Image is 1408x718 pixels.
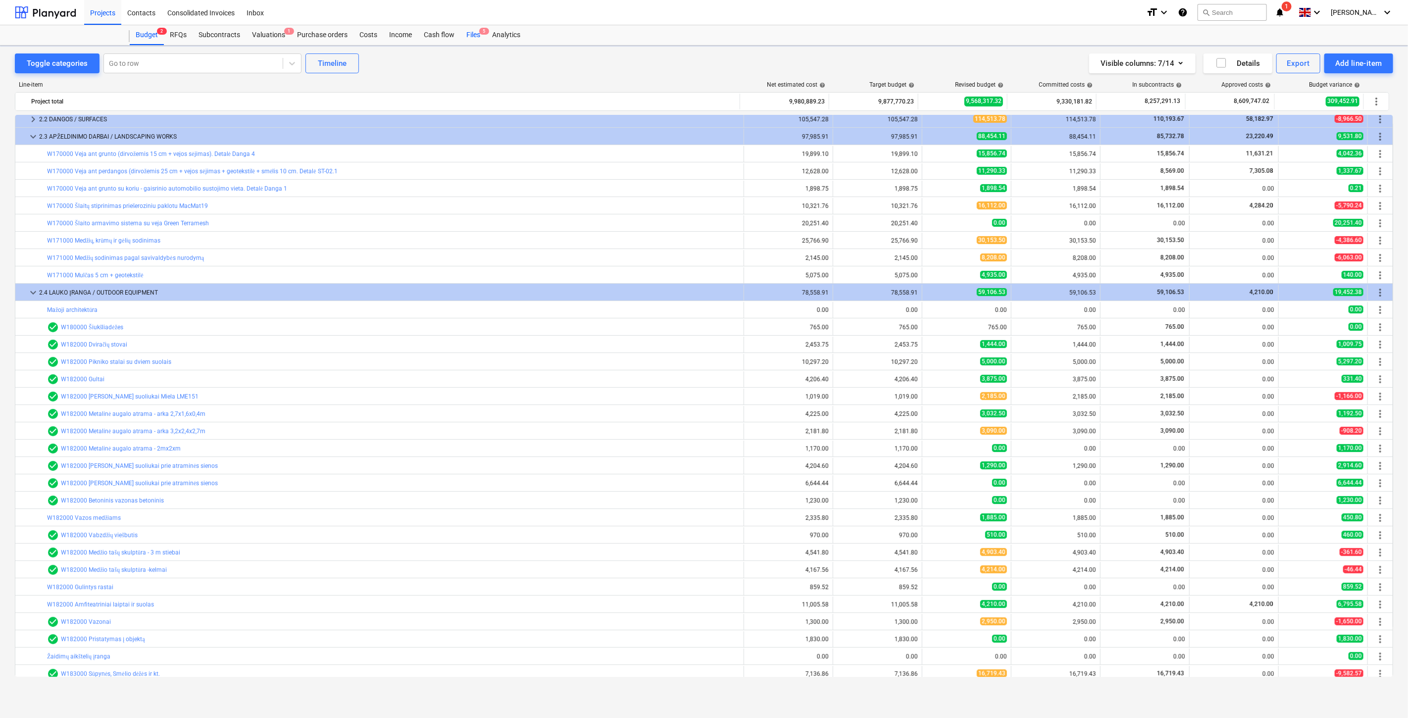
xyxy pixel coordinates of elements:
[837,341,918,348] div: 2,453.75
[164,25,193,45] a: RFQs
[977,202,1007,209] span: 16,112.00
[1374,495,1386,507] span: More actions
[837,255,918,261] div: 2,145.00
[1015,307,1096,313] div: 0.00
[460,25,486,45] div: Files
[1245,133,1274,140] span: 23,220.49
[1156,202,1185,209] span: 16,112.00
[977,132,1007,140] span: 88,454.11
[748,393,829,400] div: 1,019.00
[1105,445,1185,452] div: 0.00
[837,151,918,157] div: 19,899.10
[1015,359,1096,365] div: 5,000.00
[926,324,1007,331] div: 765.00
[47,185,287,192] a: W170000 Veja ant grunto su koriu - gaisrinio automobilio sustojimo vieta. Detalė Danga 1
[130,25,164,45] div: Budget
[47,443,59,455] span: Line-item has 1 RFQs
[980,271,1007,279] span: 4,935.00
[748,359,829,365] div: 10,297.20
[284,28,294,35] span: 1
[837,393,918,400] div: 1,019.00
[1194,341,1274,348] div: 0.00
[977,236,1007,244] span: 30,153.50
[130,25,164,45] a: Budget2
[61,359,171,365] a: W182000 Pikniko stalai su dviem suolais
[748,410,829,417] div: 4,225.00
[1144,97,1181,105] span: 8,257,291.13
[61,636,145,643] a: W182000 Pristatymas į objektą
[1374,131,1386,143] span: More actions
[47,514,121,521] a: W182000 Vazos medžiams
[1015,289,1096,296] div: 59,106.53
[837,168,918,175] div: 12,628.00
[1333,219,1363,227] span: 20,251.40
[1335,57,1382,70] div: Add line-item
[837,462,918,469] div: 4,204.60
[837,428,918,435] div: 2,181.80
[1245,115,1274,122] span: 58,182.97
[1337,132,1363,140] span: 9,531.80
[486,25,526,45] div: Analytics
[1337,358,1363,365] span: 5,297.20
[1194,307,1274,313] div: 0.00
[305,53,359,73] button: Timeline
[1374,269,1386,281] span: More actions
[61,532,138,539] a: W182000 Vabzdžių viešbutis
[1011,94,1092,109] div: 9,330,181.82
[1194,255,1274,261] div: 0.00
[980,184,1007,192] span: 1,898.54
[1311,6,1323,18] i: keyboard_arrow_down
[61,480,218,487] a: W182000 [PERSON_NAME] suoliukai prie atraminės sienos
[1015,462,1096,469] div: 1,290.00
[1335,236,1363,244] span: -4,386.60
[47,307,98,313] a: Mažoji architektūra
[193,25,246,45] a: Subcontracts
[748,203,829,209] div: 10,321.76
[748,462,829,469] div: 4,204.60
[837,376,918,383] div: 4,206.40
[1374,633,1386,645] span: More actions
[1374,356,1386,368] span: More actions
[1153,115,1185,122] span: 110,193.67
[1374,529,1386,541] span: More actions
[973,115,1007,123] span: 114,513.78
[1337,340,1363,348] span: 1,009.75
[748,237,829,244] div: 25,766.90
[1015,410,1096,417] div: 3,032.50
[1287,57,1310,70] div: Export
[1159,393,1185,400] span: 2,185.00
[1146,6,1158,18] i: format_size
[47,321,59,333] span: Line-item has 1 RFQs
[47,168,338,175] a: W170000 Veja ant perdangos (dirvožemis 25 cm + vejos sėjimas + geotekstilė + smėlis 10 cm. Detalė...
[47,584,113,591] a: W182000 Gulintys rastai
[1159,375,1185,382] span: 3,875.00
[1174,82,1182,88] span: help
[1374,113,1386,125] span: More actions
[1221,81,1271,88] div: Approved costs
[1282,1,1292,11] span: 1
[1374,512,1386,524] span: More actions
[1159,271,1185,278] span: 4,935.00
[980,427,1007,435] span: 3,090.00
[1249,167,1274,174] span: 7,305.08
[1233,97,1270,105] span: 8,609,747.02
[47,653,110,660] a: Žaidimų aikštelių įranga
[1335,254,1363,261] span: -6,063.00
[980,375,1007,383] span: 3,875.00
[1159,254,1185,261] span: 8,208.00
[1159,167,1185,174] span: 8,569.00
[1194,324,1274,331] div: 0.00
[1194,376,1274,383] div: 0.00
[1337,150,1363,157] span: 4,042.36
[353,25,383,45] a: Costs
[748,289,829,296] div: 78,558.91
[61,462,218,469] a: W182000 [PERSON_NAME] suoliukai prie atraminės sienos
[1105,307,1185,313] div: 0.00
[47,203,208,209] a: W170000 Šlaitų stiprinimas priešeroziniu paklotu MacMat19
[1015,445,1096,452] div: 0.00
[977,167,1007,175] span: 11,290.33
[1374,581,1386,593] span: More actions
[1015,133,1096,140] div: 88,454.11
[47,272,144,279] a: W171000 Mulčas 5 cm + geotekstilė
